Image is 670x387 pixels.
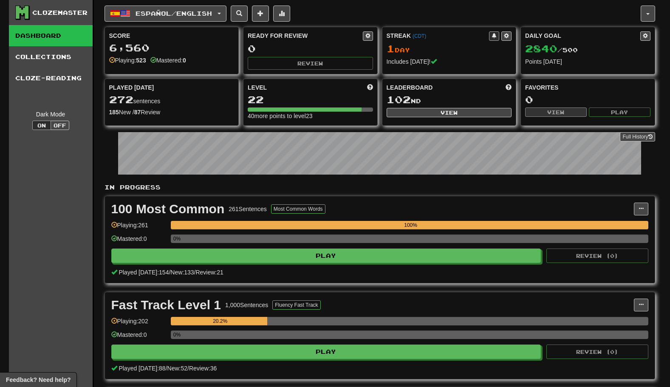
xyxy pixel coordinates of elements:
[9,68,93,89] a: Cloze-Reading
[9,46,93,68] a: Collections
[387,94,512,105] div: nd
[134,109,141,116] strong: 87
[111,221,167,235] div: Playing: 261
[32,121,51,130] button: On
[109,94,235,105] div: sentences
[195,269,223,276] span: Review: 21
[167,365,187,372] span: New: 52
[229,205,267,213] div: 261 Sentences
[169,269,170,276] span: /
[136,10,212,17] span: Español / English
[525,57,650,66] div: Points [DATE]
[387,57,512,66] div: Includes [DATE]!
[187,365,189,372] span: /
[387,108,512,117] button: View
[387,31,489,40] div: Streak
[109,31,235,40] div: Score
[620,132,655,141] a: Full History
[111,299,221,311] div: Fast Track Level 1
[51,121,69,130] button: Off
[273,6,290,22] button: More stats
[109,56,146,65] div: Playing:
[136,57,146,64] strong: 523
[231,6,248,22] button: Search sentences
[109,42,235,53] div: 6,560
[271,204,325,214] button: Most Common Words
[248,57,373,70] button: Review
[525,42,557,54] span: 2840
[111,203,225,215] div: 100 Most Common
[166,365,167,372] span: /
[109,83,154,92] span: Played [DATE]
[111,317,167,331] div: Playing: 202
[387,43,512,54] div: Day
[525,94,650,105] div: 0
[387,83,433,92] span: Leaderboard
[413,33,426,39] a: (CDT)
[387,93,411,105] span: 102
[272,300,320,310] button: Fluency Fast Track
[387,42,395,54] span: 1
[248,43,373,54] div: 0
[173,221,648,229] div: 100%
[248,112,373,120] div: 40 more points to level 23
[189,365,217,372] span: Review: 36
[109,109,119,116] strong: 185
[111,249,541,263] button: Play
[367,83,373,92] span: Score more points to level up
[6,376,71,384] span: Open feedback widget
[525,31,640,41] div: Daily Goal
[546,345,648,359] button: Review (0)
[111,345,541,359] button: Play
[109,108,235,116] div: New / Review
[525,46,578,54] span: / 500
[9,25,93,46] a: Dashboard
[105,6,226,22] button: Español/English
[546,249,648,263] button: Review (0)
[119,269,169,276] span: Played [DATE]: 154
[109,93,133,105] span: 272
[525,107,587,117] button: View
[32,8,88,17] div: Clozemaster
[111,331,167,345] div: Mastered: 0
[105,183,655,192] p: In Progress
[150,56,186,65] div: Mastered:
[248,31,363,40] div: Ready for Review
[525,83,650,92] div: Favorites
[15,110,86,119] div: Dark Mode
[173,317,267,325] div: 20.2%
[225,301,268,309] div: 1,000 Sentences
[194,269,196,276] span: /
[111,234,167,249] div: Mastered: 0
[119,365,165,372] span: Played [DATE]: 88
[252,6,269,22] button: Add sentence to collection
[248,94,373,105] div: 22
[170,269,194,276] span: New: 133
[589,107,650,117] button: Play
[506,83,512,92] span: This week in points, UTC
[183,57,186,64] strong: 0
[248,83,267,92] span: Level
